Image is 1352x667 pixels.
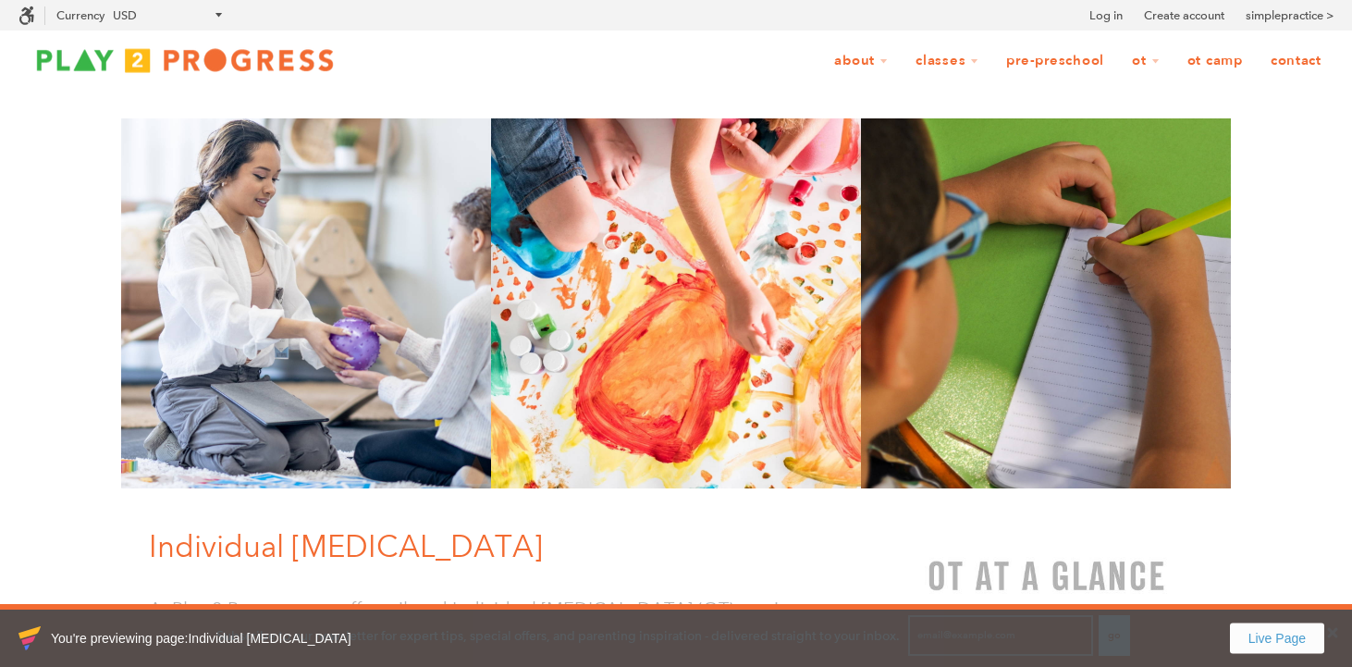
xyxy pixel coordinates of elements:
a: Pre-Preschool [994,43,1116,79]
a: OT Camp [1175,43,1255,79]
a: Classes [903,43,990,79]
a: Create account [1144,6,1224,25]
a: OT [1120,43,1172,79]
img: Play2Progress logo [18,42,351,79]
span: Live Page [1248,630,1306,645]
a: About [822,43,900,79]
a: simplepractice > [1246,6,1334,25]
span: You're previewing page: [51,631,351,646]
label: Currency [56,8,104,22]
a: Live Page [1230,623,1324,653]
a: Contact [1259,43,1334,79]
span: Individual [MEDICAL_DATA] [188,631,350,646]
h1: Individual [MEDICAL_DATA] [149,525,847,568]
a: Log in [1089,6,1123,25]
